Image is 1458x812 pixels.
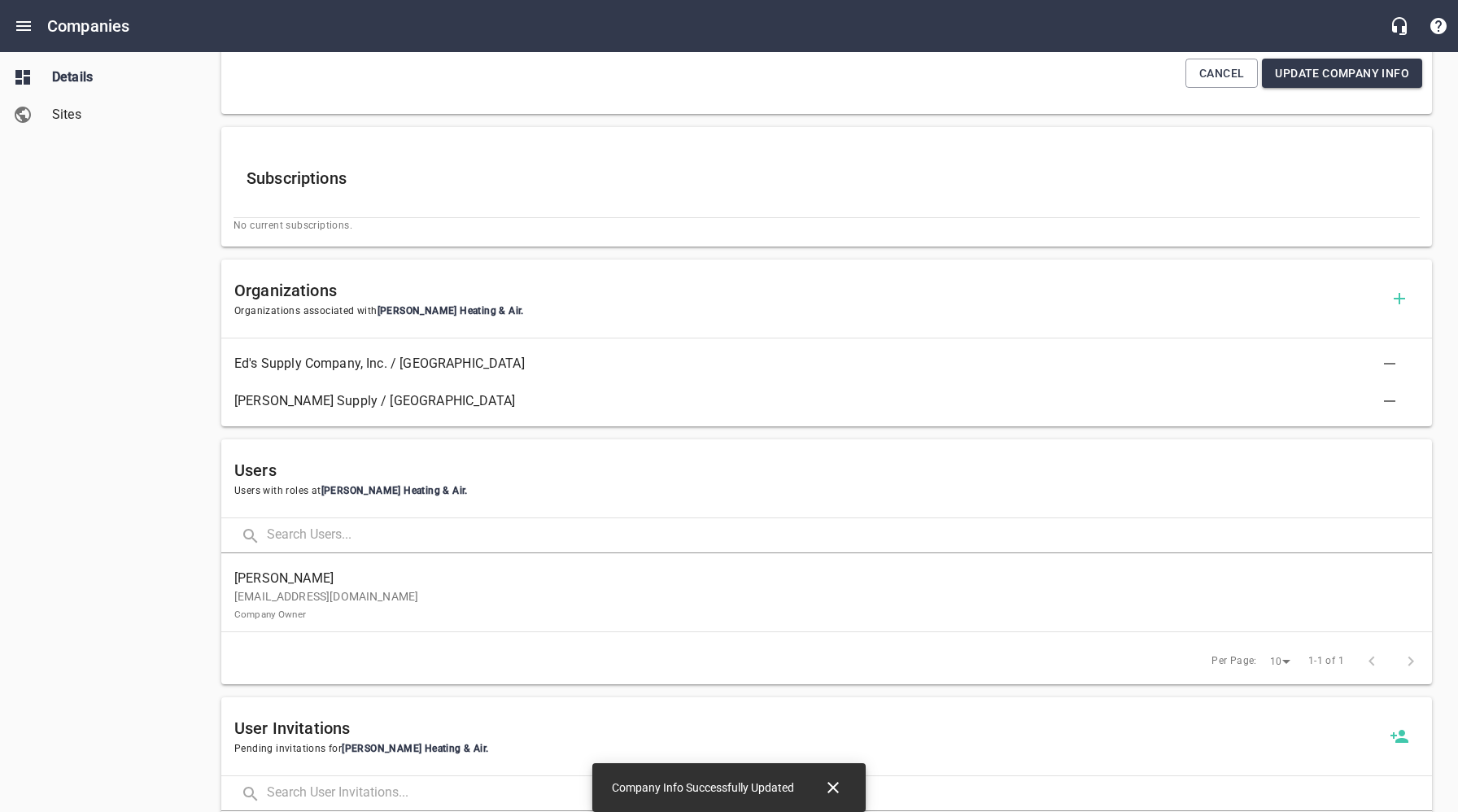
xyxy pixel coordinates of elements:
[234,218,1420,234] span: No current subscriptions.
[234,483,1419,500] span: Users with roles at
[52,105,176,124] span: Sites
[1199,63,1244,84] span: Cancel
[1275,63,1409,84] span: Update Company Info
[342,743,488,754] span: [PERSON_NAME] Heating & Air .
[247,165,1407,191] h6: Subscriptions
[1308,653,1344,670] span: 1-1 of 1
[234,354,1393,373] span: Ed's Supply Company, Inc. / [GEOGRAPHIC_DATA]
[267,518,1432,553] input: Search Users...
[234,609,306,620] small: Company Owner
[234,741,1380,757] span: Pending invitations for
[234,391,1393,411] span: [PERSON_NAME] Supply / [GEOGRAPHIC_DATA]
[1370,344,1409,383] button: Delete Association
[321,485,468,496] span: [PERSON_NAME] Heating & Air .
[4,7,43,46] button: Open drawer
[234,303,1380,320] span: Organizations associated with
[1419,7,1458,46] button: Support Portal
[1185,59,1258,89] button: Cancel
[378,305,524,317] span: [PERSON_NAME] Heating & Air .
[47,13,129,39] h6: Companies
[1264,651,1296,673] div: 10
[1380,7,1419,46] button: Live Chat
[234,277,1380,303] h6: Organizations
[1370,382,1409,421] button: Delete Association
[234,457,1419,483] h6: Users
[234,715,1380,741] h6: User Invitations
[267,776,1432,811] input: Search User Invitations...
[52,68,176,87] span: Details
[221,560,1432,631] a: [PERSON_NAME][EMAIL_ADDRESS][DOMAIN_NAME]Company Owner
[1380,717,1419,756] a: Invite a new user to Lippard Heating & Air
[814,768,853,807] button: Close
[234,569,1406,588] span: [PERSON_NAME]
[1380,279,1419,318] button: Add Organization
[1211,653,1257,670] span: Per Page:
[612,781,794,794] span: Company Info Successfully Updated
[1262,59,1422,89] button: Update Company Info
[234,588,1406,622] p: [EMAIL_ADDRESS][DOMAIN_NAME]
